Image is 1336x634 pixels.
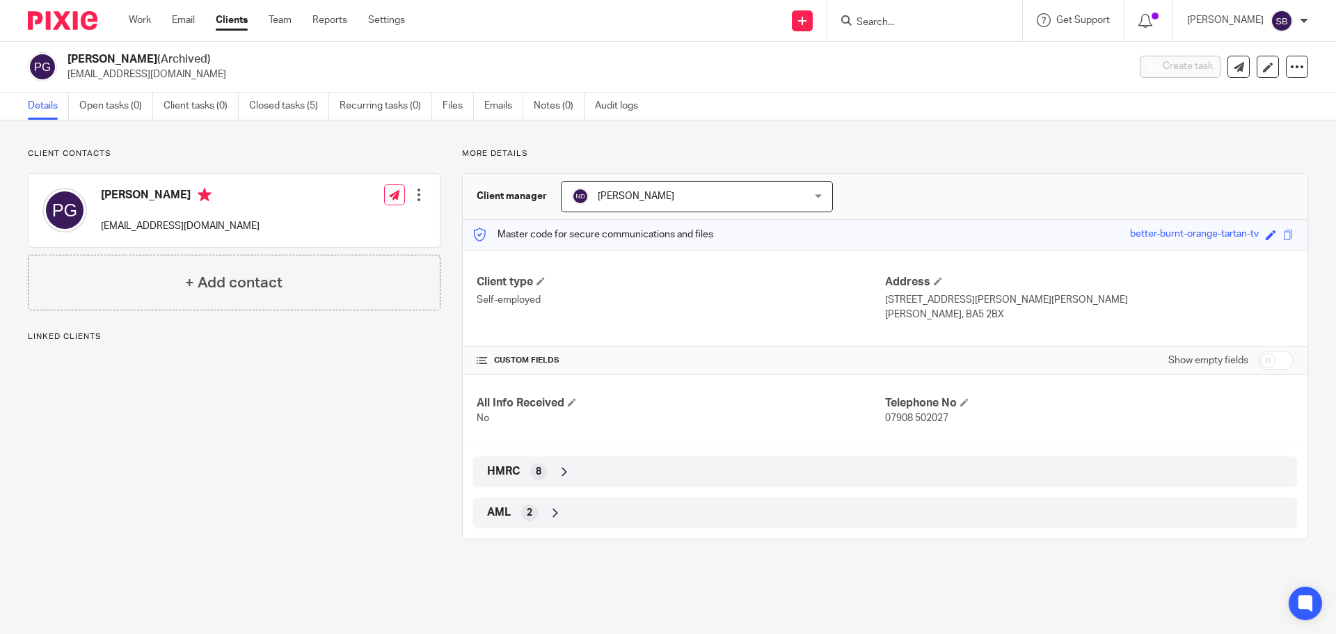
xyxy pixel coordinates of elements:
a: Email [172,13,195,27]
a: Clients [216,13,248,27]
span: [PERSON_NAME] [598,191,674,201]
h4: [PERSON_NAME] [101,188,260,205]
a: Files [443,93,474,120]
h4: CUSTOM FIELDS [477,355,885,366]
a: Closed tasks (5) [249,93,329,120]
h4: Address [885,275,1294,290]
a: Work [129,13,151,27]
img: svg%3E [28,52,57,81]
div: better-burnt-orange-tartan-tv [1130,227,1259,243]
span: 8 [536,465,541,479]
h4: Client type [477,275,885,290]
p: [PERSON_NAME], BA5 2BX [885,308,1294,322]
p: Self-employed [477,293,885,307]
img: svg%3E [1271,10,1293,32]
a: Details [28,93,69,120]
p: [EMAIL_ADDRESS][DOMAIN_NAME] [101,219,260,233]
i: Primary [198,188,212,202]
img: Pixie [28,11,97,30]
span: 2 [527,506,532,520]
a: Client tasks (0) [164,93,239,120]
span: AML [487,505,511,520]
h4: All Info Received [477,396,885,411]
p: More details [462,148,1308,159]
a: Reports [312,13,347,27]
span: (Archived) [157,54,211,65]
h4: Telephone No [885,396,1294,411]
button: Create task [1140,56,1220,78]
h2: [PERSON_NAME] [67,52,909,67]
span: No [477,413,489,423]
p: [EMAIL_ADDRESS][DOMAIN_NAME] [67,68,1119,81]
span: HMRC [487,464,520,479]
img: svg%3E [42,188,87,232]
a: Team [269,13,292,27]
img: svg%3E [572,188,589,205]
p: Client contacts [28,148,440,159]
a: Recurring tasks (0) [340,93,432,120]
span: Get Support [1056,15,1110,25]
label: Show empty fields [1168,354,1248,367]
a: Emails [484,93,523,120]
a: Audit logs [595,93,649,120]
a: Open tasks (0) [79,93,153,120]
a: Notes (0) [534,93,584,120]
p: Linked clients [28,331,440,342]
a: Settings [368,13,405,27]
h4: + Add contact [185,272,283,294]
p: [STREET_ADDRESS][PERSON_NAME][PERSON_NAME] [885,293,1294,307]
p: [PERSON_NAME] [1187,13,1264,27]
span: 07908 502027 [885,413,948,423]
p: Master code for secure communications and files [473,228,713,241]
input: Search [855,17,980,29]
h3: Client manager [477,189,547,203]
